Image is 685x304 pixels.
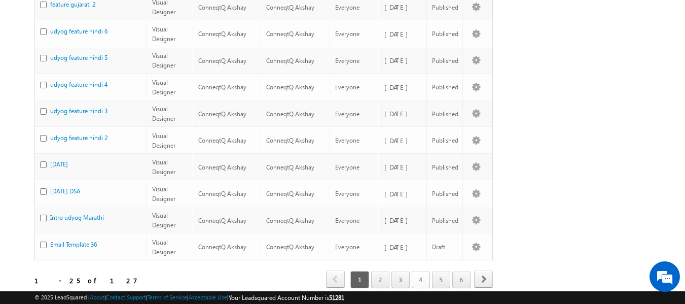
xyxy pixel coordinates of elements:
span: [DATE] [384,216,413,224]
span: [DATE] [384,29,413,38]
a: next [474,272,493,288]
span: Published [432,83,458,91]
span: 1 [350,271,369,288]
span: [DATE] [384,83,413,91]
span: ConneqtQ Akshay [198,4,246,11]
span: Published [432,57,458,64]
span: ConneqtQ Akshay [198,30,246,38]
a: Contact Support [106,294,146,300]
span: Published [432,4,458,11]
a: 4 [412,271,430,288]
a: 3 [391,271,410,288]
span: ConneqtQ Akshay [198,83,246,91]
span: Visual Designer [152,52,175,69]
a: feature gujarati 2 [50,1,95,8]
span: ConneqtQ Akshay [198,110,246,118]
span: ConneqtQ Akshay [266,4,314,11]
span: Your Leadsquared Account Number is [229,294,344,301]
span: ConneqtQ Akshay [266,190,314,197]
span: [DATE] [384,3,413,11]
div: Minimize live chat window [166,5,191,29]
span: ConneqtQ Akshay [198,57,246,64]
span: [DATE] [384,109,413,118]
span: Visual Designer [152,239,175,256]
span: Everyone [335,243,359,251]
a: udyog feature hindi 3 [50,107,107,115]
span: Visual Designer [152,25,175,43]
span: Visual Designer [152,158,175,176]
span: Visual Designer [152,132,175,149]
span: © 2025 LeadSquared | | | | | [34,293,344,302]
span: [DATE] [384,189,413,198]
span: ConneqtQ Akshay [266,83,314,91]
span: Published [432,217,458,224]
span: [DATE] [384,56,413,64]
span: [DATE] [384,162,413,171]
a: udyog feature hindi 4 [50,81,107,88]
span: ConneqtQ Akshay [198,163,246,171]
span: [DATE] [384,243,413,251]
div: Chat with us now [53,53,170,66]
span: Everyone [335,163,359,171]
span: [DATE] [384,136,413,145]
span: ConneqtQ Akshay [266,163,314,171]
span: Published [432,137,458,144]
a: 6 [452,271,471,288]
span: Visual Designer [152,212,175,229]
a: About [90,294,104,300]
em: Start Chat [138,234,184,248]
a: Acceptable Use [189,294,227,300]
span: Visual Designer [152,105,175,122]
span: Published [432,110,458,118]
span: Everyone [335,137,359,144]
span: Everyone [335,30,359,38]
span: ConneqtQ Akshay [266,57,314,64]
a: udyog feature hindi 5 [50,54,107,61]
span: Published [432,30,458,38]
a: [DATE] DSA [50,187,81,195]
a: Email Template 36 [50,241,97,248]
span: ConneqtQ Akshay [198,243,246,251]
a: [DATE] [50,160,68,168]
span: 51281 [329,294,344,301]
img: d_60004797649_company_0_60004797649 [17,53,43,66]
textarea: Type your message and hit 'Enter' [13,94,185,226]
span: ConneqtQ Akshay [266,110,314,118]
span: Everyone [335,57,359,64]
span: Everyone [335,83,359,91]
span: Everyone [335,4,359,11]
a: Terms of Service [148,294,187,300]
a: 5 [432,271,450,288]
a: 2 [371,271,389,288]
span: Published [432,163,458,171]
span: Visual Designer [152,79,175,96]
span: Everyone [335,190,359,197]
span: ConneqtQ Akshay [198,217,246,224]
span: ConneqtQ Akshay [266,217,314,224]
span: ConneqtQ Akshay [266,243,314,251]
span: ConneqtQ Akshay [266,30,314,38]
span: Everyone [335,217,359,224]
a: udyog feature hindi 6 [50,27,107,35]
span: ConneqtQ Akshay [266,137,314,144]
a: Intro udyog Marathi [50,214,104,221]
span: Published [432,190,458,197]
a: udyog feature hindi 2 [50,134,107,142]
span: prev [326,271,345,288]
span: ConneqtQ Akshay [198,190,246,197]
span: next [474,271,493,288]
span: Everyone [335,110,359,118]
span: ConneqtQ Akshay [198,137,246,144]
div: 1 - 25 of 127 [34,275,137,286]
a: prev [326,272,345,288]
span: Visual Designer [152,185,175,202]
span: Draft [432,243,445,251]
